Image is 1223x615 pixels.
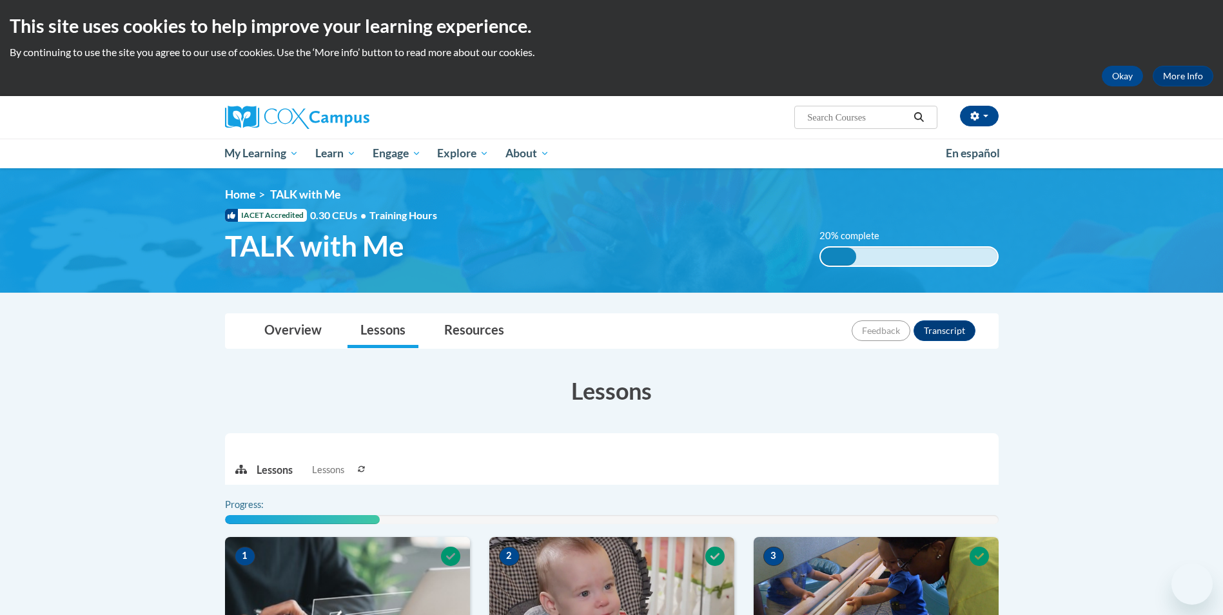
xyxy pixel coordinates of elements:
[235,547,255,566] span: 1
[1153,66,1213,86] a: More Info
[307,139,364,168] a: Learn
[270,188,340,201] span: TALK with Me
[10,13,1213,39] h2: This site uses cookies to help improve your learning experience.
[946,146,1000,160] span: En español
[225,375,999,407] h3: Lessons
[852,320,910,341] button: Feedback
[364,139,429,168] a: Engage
[224,146,298,161] span: My Learning
[437,146,489,161] span: Explore
[429,139,497,168] a: Explore
[225,209,307,222] span: IACET Accredited
[763,547,784,566] span: 3
[821,248,856,266] div: 20% complete
[369,209,437,221] span: Training Hours
[10,45,1213,59] p: By continuing to use the site you agree to our use of cookies. Use the ‘More info’ button to read...
[806,110,909,125] input: Search Courses
[937,140,1008,167] a: En español
[819,229,894,243] label: 20% complete
[251,314,335,348] a: Overview
[431,314,517,348] a: Resources
[315,146,356,161] span: Learn
[960,106,999,126] button: Account Settings
[257,463,293,477] p: Lessons
[1102,66,1143,86] button: Okay
[347,314,418,348] a: Lessons
[225,229,404,263] span: TALK with Me
[1171,563,1213,605] iframe: Button to launch messaging window
[505,146,549,161] span: About
[497,139,558,168] a: About
[499,547,520,566] span: 2
[206,139,1018,168] div: Main menu
[373,146,421,161] span: Engage
[310,208,369,222] span: 0.30 CEUs
[360,209,366,221] span: •
[225,106,470,129] a: Cox Campus
[312,463,344,477] span: Lessons
[225,188,255,201] a: Home
[225,106,369,129] img: Cox Campus
[914,320,975,341] button: Transcript
[225,498,299,512] label: Progress:
[217,139,308,168] a: My Learning
[909,110,928,125] button: Search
